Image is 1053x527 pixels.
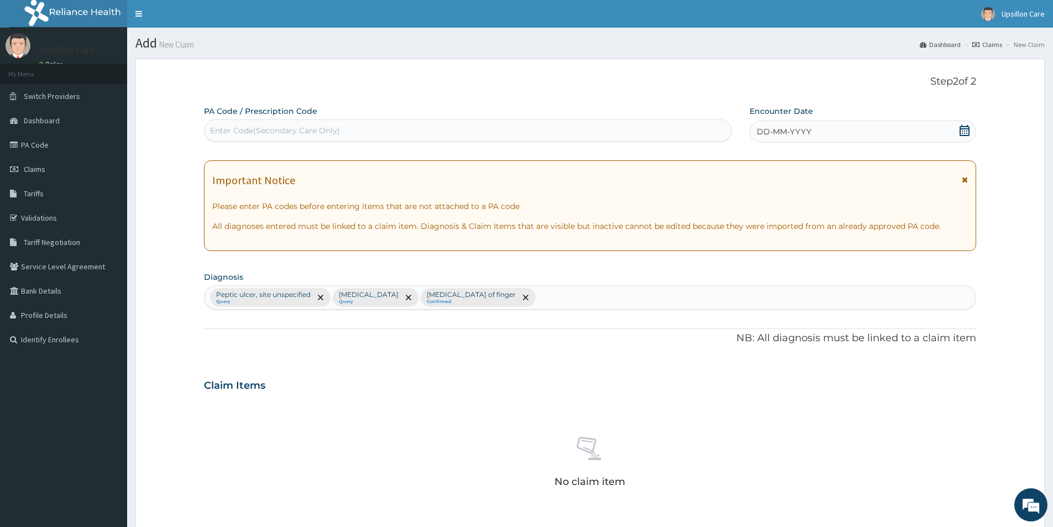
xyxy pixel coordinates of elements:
h1: Important Notice [212,174,295,186]
div: Minimize live chat window [181,6,208,32]
small: Confirmed [427,299,516,305]
p: [MEDICAL_DATA] of finger [427,290,516,299]
span: Tariff Negotiation [24,237,80,247]
label: Encounter Date [750,106,813,117]
div: Chat with us now [57,62,186,76]
small: Query [216,299,311,305]
span: Upsillon Care [1002,9,1045,19]
span: Switch Providers [24,91,80,101]
a: Claims [972,40,1002,49]
p: Peptic ulcer, site unspecified [216,290,311,299]
div: Enter Code(Secondary Care Only) [210,125,340,136]
img: d_794563401_company_1708531726252_794563401 [20,55,45,83]
span: We're online! [64,139,153,251]
p: [MEDICAL_DATA] [339,290,399,299]
a: Dashboard [920,40,961,49]
h3: Claim Items [204,380,265,392]
span: Tariffs [24,189,44,199]
small: New Claim [157,40,194,49]
textarea: Type your message and hit 'Enter' [6,302,211,341]
span: remove selection option [521,293,531,302]
a: Online [39,60,65,68]
li: New Claim [1003,40,1045,49]
p: All diagnoses entered must be linked to a claim item. Diagnosis & Claim Items that are visible bu... [212,221,968,232]
p: Step 2 of 2 [204,76,976,88]
small: Query [339,299,399,305]
span: DD-MM-YYYY [757,126,811,137]
p: Please enter PA codes before entering items that are not attached to a PA code [212,201,968,212]
img: User Image [6,33,30,58]
label: PA Code / Prescription Code [204,106,317,117]
p: NB: All diagnosis must be linked to a claim item [204,331,976,346]
span: remove selection option [404,293,413,302]
img: User Image [981,7,995,21]
span: remove selection option [316,293,326,302]
p: No claim item [554,476,625,487]
p: Upsillon Care [39,45,95,55]
span: Dashboard [24,116,60,126]
label: Diagnosis [204,272,243,283]
h1: Add [135,36,1045,50]
span: Claims [24,164,45,174]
